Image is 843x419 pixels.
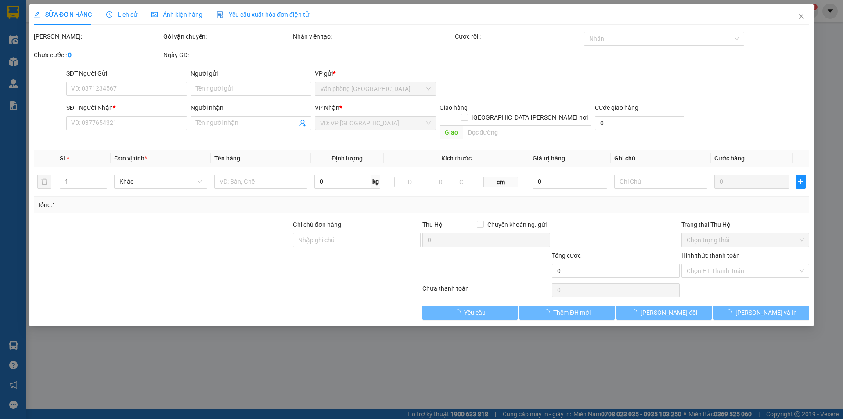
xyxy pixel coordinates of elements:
[299,120,306,127] span: user-add
[214,155,240,162] span: Tên hàng
[714,306,809,320] button: [PERSON_NAME] và In
[422,306,518,320] button: Yêu cầu
[106,11,112,18] span: clock-circle
[484,177,518,187] span: cm
[293,32,453,41] div: Nhân viên tạo:
[611,150,711,167] th: Ghi chú
[595,104,638,111] label: Cước giao hàng
[37,200,325,210] div: Tổng: 1
[631,309,641,315] span: loading
[214,175,307,189] input: VD: Bàn, Ghế
[331,155,363,162] span: Định lượng
[315,104,340,111] span: VP Nhận
[191,69,311,78] div: Người gửi
[726,309,735,315] span: loading
[681,220,809,230] div: Trạng thái Thu Hộ
[552,252,581,259] span: Tổng cước
[293,233,421,247] input: Ghi chú đơn hàng
[151,11,202,18] span: Ảnh kiện hàng
[37,175,51,189] button: delete
[714,175,789,189] input: 0
[455,32,583,41] div: Cước rồi :
[641,308,698,317] span: [PERSON_NAME] đổi
[315,69,436,78] div: VP gửi
[163,32,291,41] div: Gói vận chuyển:
[191,103,311,113] div: Người nhận
[60,155,67,162] span: SL
[68,51,72,58] b: 0
[422,221,443,228] span: Thu Hộ
[468,113,591,122] span: [GEOGRAPHIC_DATA][PERSON_NAME] nơi
[106,11,137,18] span: Lịch sử
[66,103,187,113] div: SĐT Người Nhận
[440,104,468,111] span: Giao hàng
[544,309,553,315] span: loading
[151,11,158,18] span: picture
[421,284,551,299] div: Chưa thanh toán
[681,252,740,259] label: Hình thức thanh toán
[798,13,805,20] span: close
[789,4,814,29] button: Close
[34,32,162,41] div: [PERSON_NAME]:
[163,50,291,60] div: Ngày GD:
[371,175,380,189] span: kg
[321,82,431,95] span: Văn phòng Đà Nẵng
[441,155,472,162] span: Kích thước
[687,233,804,247] span: Chọn trạng thái
[484,220,550,230] span: Chuyển khoản ng. gửi
[34,50,162,60] div: Chưa cước :
[463,125,591,139] input: Dọc đường
[616,306,712,320] button: [PERSON_NAME] đổi
[615,175,708,189] input: Ghi Chú
[553,308,591,317] span: Thêm ĐH mới
[456,177,484,187] input: C
[216,11,223,18] img: icon
[440,125,463,139] span: Giao
[66,69,187,78] div: SĐT Người Gửi
[34,11,40,18] span: edit
[293,221,341,228] label: Ghi chú đơn hàng
[34,11,92,18] span: SỬA ĐƠN HÀNG
[395,177,426,187] input: D
[714,155,745,162] span: Cước hàng
[533,155,565,162] span: Giá trị hàng
[735,308,797,317] span: [PERSON_NAME] và In
[454,309,464,315] span: loading
[120,175,202,188] span: Khác
[216,11,309,18] span: Yêu cầu xuất hóa đơn điện tử
[796,175,806,189] button: plus
[519,306,615,320] button: Thêm ĐH mới
[425,177,456,187] input: R
[115,155,148,162] span: Đơn vị tính
[595,116,684,130] input: Cước giao hàng
[464,308,486,317] span: Yêu cầu
[797,178,805,185] span: plus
